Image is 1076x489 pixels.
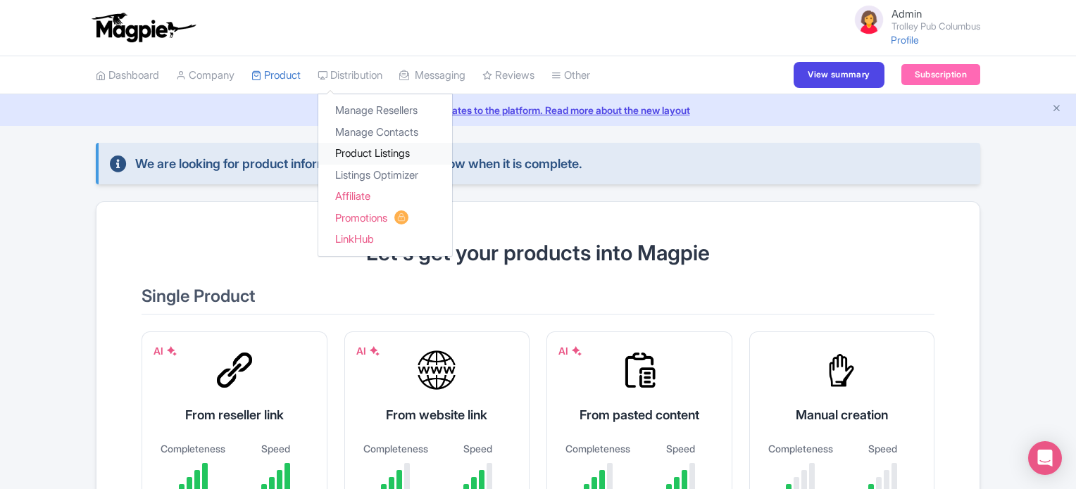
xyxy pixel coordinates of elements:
button: Close announcement [1051,101,1062,118]
div: Speed [242,441,310,456]
a: Messaging [399,56,465,95]
a: Other [551,56,590,95]
div: Completeness [159,441,227,456]
a: Dashboard [96,56,159,95]
a: Product Listings [318,143,452,165]
a: Affiliate [318,186,452,208]
span: Admin [892,7,922,20]
a: Promotions [318,208,452,229]
a: Subscription [901,64,980,85]
h2: Single Product [142,287,934,315]
img: logo-ab69f6fb50320c5b225c76a69d11143b.png [89,12,198,43]
a: Manage Contacts [318,122,452,144]
div: From reseller link [159,405,310,424]
a: Manage Resellers [318,100,452,122]
div: AI [558,343,582,358]
a: View summary [794,62,884,88]
a: We made some updates to the platform. Read more about the new layout [8,103,1068,118]
div: From pasted content [564,405,715,424]
span: We are looking for product information. We’ll let you know when it is complete. [135,154,582,173]
div: AI [154,343,177,358]
a: Listings Optimizer [318,165,452,186]
div: Manual creation [767,405,918,424]
a: Reviews [482,56,534,95]
img: AI Symbol [369,345,380,357]
div: Speed [849,441,917,456]
div: Completeness [564,441,632,456]
div: Completeness [767,441,835,456]
img: AI Symbol [571,345,582,357]
a: Product [251,56,301,95]
small: Trolley Pub Columbus [892,22,980,31]
div: Completeness [362,441,430,456]
div: From website link [362,405,513,424]
img: avatar_key_member-9c1dde93af8b07d7383eb8b5fb890c87.png [852,3,886,37]
a: Distribution [318,56,382,95]
img: AI Symbol [166,345,177,357]
a: LinkHub [318,229,452,250]
a: Admin Trolley Pub Columbus [844,3,980,37]
a: Profile [891,34,919,46]
div: Speed [646,441,715,456]
a: Company [176,56,234,95]
div: Speed [444,441,512,456]
h1: Let's get your products into Magpie [142,241,934,265]
div: AI [356,343,380,358]
div: Open Intercom Messenger [1028,441,1062,475]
